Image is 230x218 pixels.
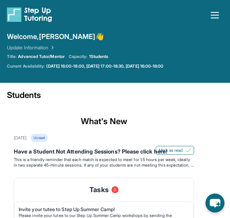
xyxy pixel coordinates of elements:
span: Mark as read [159,148,183,153]
span: Advanced Tutor/Mentor [18,54,64,59]
div: What's New [7,109,201,134]
span: 1 Students [89,54,108,59]
p: This is a friendly reminder that each match is expected to meet for 1.5 hours per week, ideally i... [14,157,194,168]
img: logo [7,7,52,22]
div: [DATE] [14,135,27,141]
div: Students [7,90,201,105]
div: Invite your tutee to Step Up Summer Camp! [19,206,184,213]
button: Mark as read [156,146,194,155]
span: Title: [7,54,17,59]
div: Have a Student Not Attending Sessions? Please click here! [14,147,194,157]
span: Tasks [89,185,108,195]
img: Mark as read [185,148,191,153]
span: 3 [112,186,118,193]
a: [DATE] 16:00-18:00, [DATE] 17:00-18:30, [DATE] 16:00-18:00 [46,63,163,69]
button: chat-button [205,194,224,212]
img: Chevron Right [48,44,55,51]
a: Update Information [7,44,55,51]
div: Unread [31,134,47,142]
span: Capacity: [69,54,88,59]
span: Current Availability: [7,63,45,69]
span: Welcome, [PERSON_NAME] 👋 [7,32,104,41]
